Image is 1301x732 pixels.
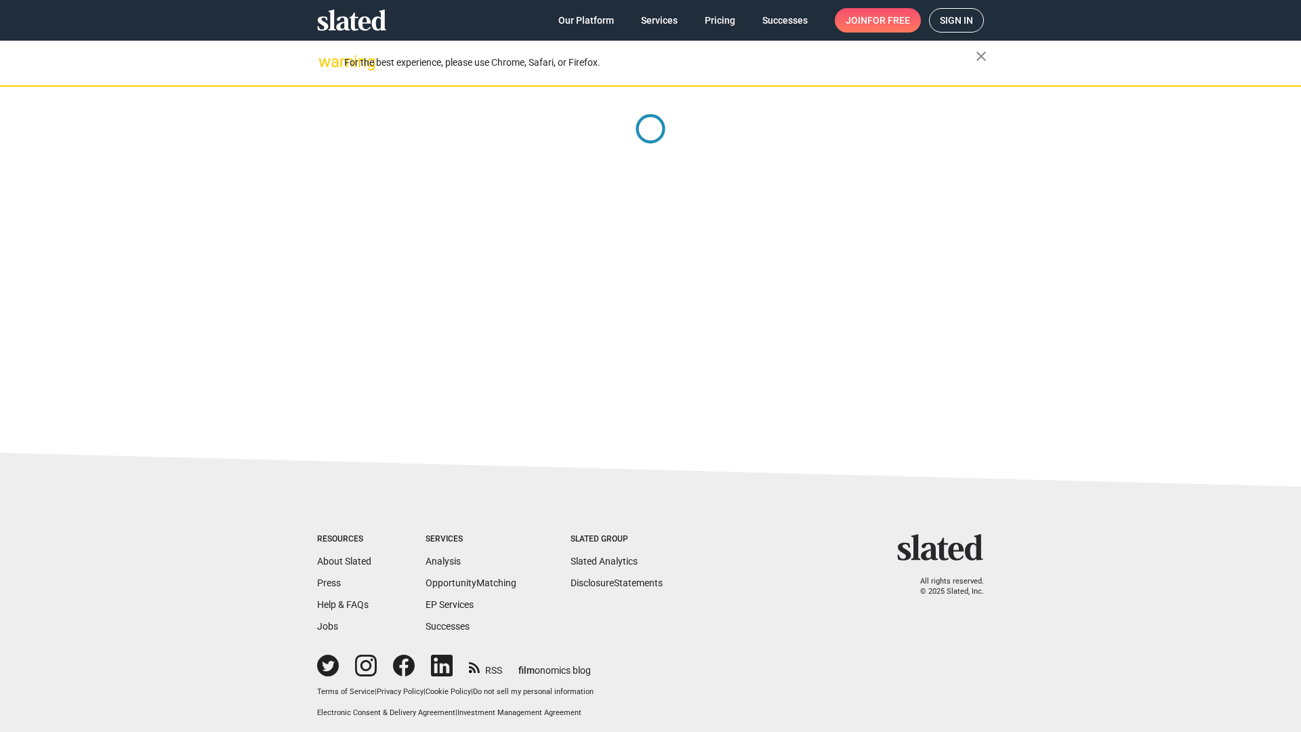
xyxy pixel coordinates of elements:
[973,48,989,64] mat-icon: close
[694,8,746,33] a: Pricing
[317,708,455,717] a: Electronic Consent & Delivery Agreement
[424,687,426,696] span: |
[317,556,371,567] a: About Slated
[558,8,614,33] span: Our Platform
[571,577,663,588] a: DisclosureStatements
[317,687,375,696] a: Terms of Service
[426,556,461,567] a: Analysis
[630,8,688,33] a: Services
[641,8,678,33] span: Services
[317,599,369,610] a: Help & FAQs
[835,8,921,33] a: Joinfor free
[929,8,984,33] a: Sign in
[317,534,371,545] div: Resources
[317,621,338,632] a: Jobs
[317,577,341,588] a: Press
[426,621,470,632] a: Successes
[473,687,594,697] button: Do not sell my personal information
[426,599,474,610] a: EP Services
[705,8,735,33] span: Pricing
[867,8,910,33] span: for free
[457,708,581,717] a: Investment Management Agreement
[344,54,976,72] div: For the best experience, please use Chrome, Safari, or Firefox.
[518,653,591,677] a: filmonomics blog
[548,8,625,33] a: Our Platform
[906,577,984,596] p: All rights reserved. © 2025 Slated, Inc.
[518,665,535,676] span: film
[426,577,516,588] a: OpportunityMatching
[751,8,819,33] a: Successes
[940,9,973,32] span: Sign in
[455,708,457,717] span: |
[762,8,808,33] span: Successes
[377,687,424,696] a: Privacy Policy
[571,556,638,567] a: Slated Analytics
[469,656,502,677] a: RSS
[426,534,516,545] div: Services
[318,54,335,70] mat-icon: warning
[571,534,663,545] div: Slated Group
[846,8,910,33] span: Join
[375,687,377,696] span: |
[471,687,473,696] span: |
[426,687,471,696] a: Cookie Policy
